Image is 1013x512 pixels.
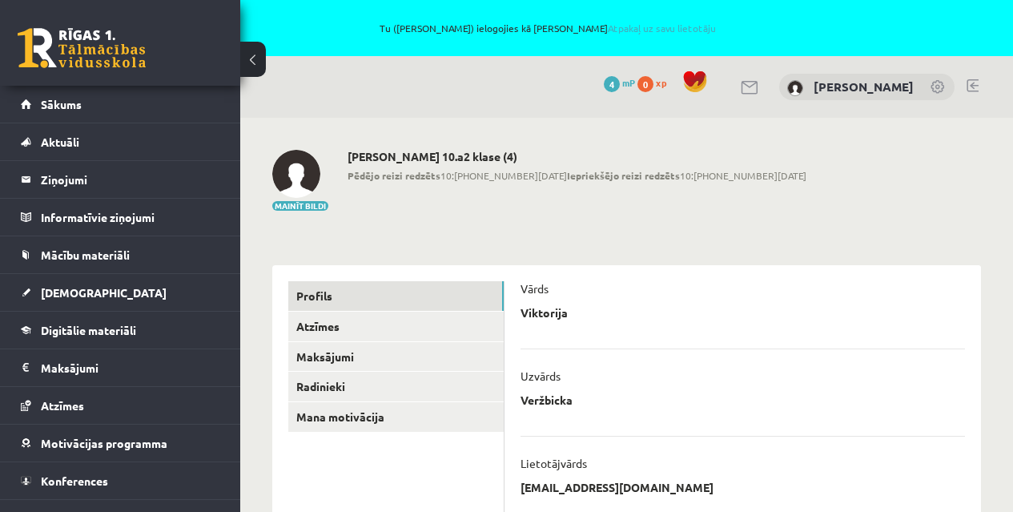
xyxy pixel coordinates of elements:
[521,456,587,470] p: Lietotājvārds
[21,199,220,236] a: Informatīvie ziņojumi
[521,480,714,494] p: [EMAIL_ADDRESS][DOMAIN_NAME]
[21,387,220,424] a: Atzīmes
[787,80,803,96] img: Viktorija Veržbicka
[288,312,504,341] a: Atzīmes
[41,323,136,337] span: Digitālie materiāli
[622,76,635,89] span: mP
[608,22,716,34] a: Atpakaļ uz savu lietotāju
[637,76,674,89] a: 0 xp
[521,369,561,383] p: Uzvārds
[41,474,108,488] span: Konferences
[288,402,504,432] a: Mana motivācija
[21,349,220,386] a: Maksājumi
[21,123,220,160] a: Aktuāli
[41,199,220,236] legend: Informatīvie ziņojumi
[348,150,806,163] h2: [PERSON_NAME] 10.a2 klase (4)
[604,76,620,92] span: 4
[21,236,220,273] a: Mācību materiāli
[656,76,666,89] span: xp
[41,97,82,111] span: Sākums
[348,168,806,183] span: 10:[PHONE_NUMBER][DATE] 10:[PHONE_NUMBER][DATE]
[21,86,220,123] a: Sākums
[21,425,220,462] a: Motivācijas programma
[41,248,130,262] span: Mācību materiāli
[521,281,549,296] p: Vārds
[288,281,504,311] a: Profils
[567,169,680,182] b: Iepriekšējo reizi redzēts
[288,342,504,372] a: Maksājumi
[21,161,220,198] a: Ziņojumi
[272,201,328,211] button: Mainīt bildi
[41,135,79,149] span: Aktuāli
[21,312,220,349] a: Digitālie materiāli
[288,372,504,401] a: Radinieki
[41,349,220,386] legend: Maksājumi
[41,161,220,198] legend: Ziņojumi
[41,436,167,450] span: Motivācijas programma
[521,305,568,320] p: Viktorija
[637,76,653,92] span: 0
[272,150,320,198] img: Viktorija Veržbicka
[18,28,146,68] a: Rīgas 1. Tālmācības vidusskola
[184,23,912,33] span: Tu ([PERSON_NAME]) ielogojies kā [PERSON_NAME]
[41,285,167,300] span: [DEMOGRAPHIC_DATA]
[521,393,573,407] p: Veržbicka
[21,274,220,311] a: [DEMOGRAPHIC_DATA]
[814,79,914,95] a: [PERSON_NAME]
[604,76,635,89] a: 4 mP
[41,398,84,413] span: Atzīmes
[21,462,220,499] a: Konferences
[348,169,440,182] b: Pēdējo reizi redzēts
